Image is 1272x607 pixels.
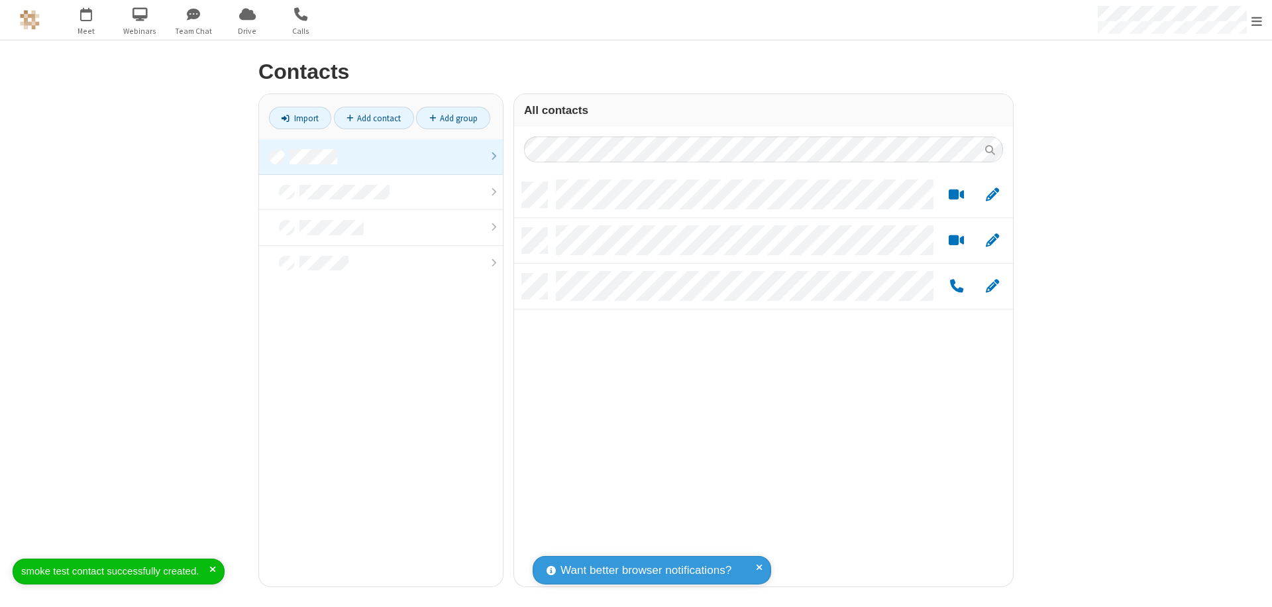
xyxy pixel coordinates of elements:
div: grid [514,172,1013,586]
span: Calls [276,25,326,37]
button: Edit [979,233,1005,249]
span: Webinars [115,25,165,37]
div: smoke test contact successfully created. [21,564,209,579]
button: Start a video meeting [943,233,969,249]
a: Import [269,107,331,129]
h3: All contacts [524,104,1003,117]
span: Meet [62,25,111,37]
img: QA Selenium DO NOT DELETE OR CHANGE [20,10,40,30]
a: Add group [416,107,490,129]
span: Drive [223,25,272,37]
a: Add contact [334,107,414,129]
button: Edit [979,278,1005,295]
button: Start a video meeting [943,187,969,203]
span: Team Chat [169,25,219,37]
button: Call by phone [943,278,969,295]
span: Want better browser notifications? [560,562,731,579]
button: Edit [979,187,1005,203]
h2: Contacts [258,60,1014,83]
